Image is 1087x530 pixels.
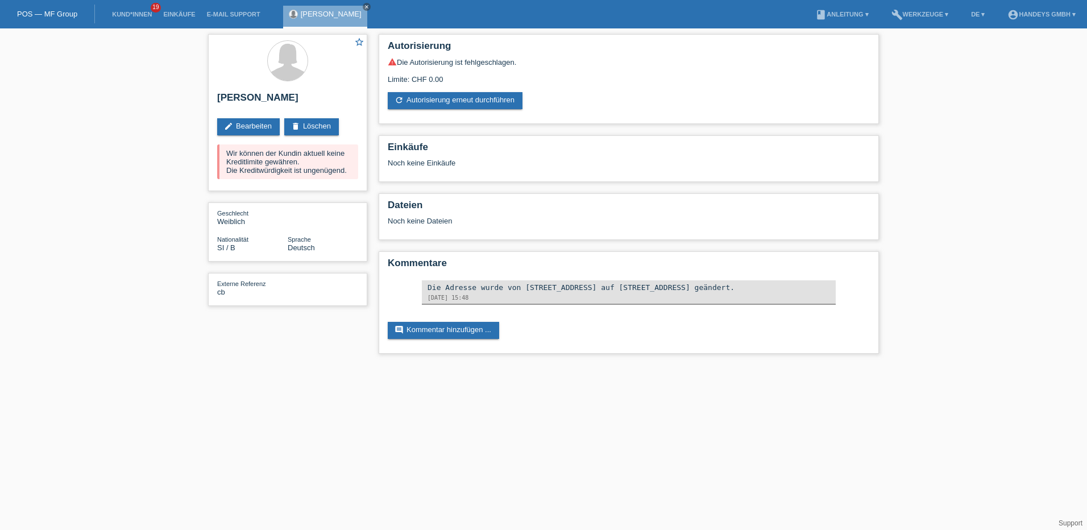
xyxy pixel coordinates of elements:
[886,11,955,18] a: buildWerkzeuge ▾
[151,3,161,13] span: 19
[288,243,315,252] span: Deutsch
[291,122,300,131] i: delete
[388,159,870,176] div: Noch keine Einkäufe
[388,57,397,67] i: warning
[217,236,248,243] span: Nationalität
[217,118,280,135] a: editBearbeiten
[810,11,874,18] a: bookAnleitung ▾
[388,200,870,217] h2: Dateien
[17,10,77,18] a: POS — MF Group
[388,57,870,67] div: Die Autorisierung ist fehlgeschlagen.
[1007,9,1019,20] i: account_circle
[217,209,288,226] div: Weiblich
[388,67,870,84] div: Limite: CHF 0.00
[388,142,870,159] h2: Einkäufe
[428,283,830,292] div: Die Adresse wurde von [STREET_ADDRESS] auf [STREET_ADDRESS] geändert.
[388,217,735,225] div: Noch keine Dateien
[301,10,362,18] a: [PERSON_NAME]
[395,96,404,105] i: refresh
[388,92,522,109] a: refreshAutorisierung erneut durchführen
[217,144,358,179] div: Wir können der Kundin aktuell keine Kreditlimite gewähren. Die Kreditwürdigkeit ist ungenügend.
[217,243,235,252] span: Slowenien / B / 19.08.2013
[388,322,499,339] a: commentKommentar hinzufügen ...
[363,3,371,11] a: close
[217,92,358,109] h2: [PERSON_NAME]
[388,258,870,275] h2: Kommentare
[395,325,404,334] i: comment
[217,210,248,217] span: Geschlecht
[354,37,364,49] a: star_border
[891,9,903,20] i: build
[217,280,266,287] span: Externe Referenz
[217,279,288,296] div: cb
[1059,519,1082,527] a: Support
[201,11,266,18] a: E-Mail Support
[428,295,830,301] div: [DATE] 15:48
[815,9,827,20] i: book
[354,37,364,47] i: star_border
[288,236,311,243] span: Sprache
[157,11,201,18] a: Einkäufe
[965,11,990,18] a: DE ▾
[364,4,370,10] i: close
[388,40,870,57] h2: Autorisierung
[106,11,157,18] a: Kund*innen
[1002,11,1081,18] a: account_circleHandeys GmbH ▾
[224,122,233,131] i: edit
[284,118,339,135] a: deleteLöschen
